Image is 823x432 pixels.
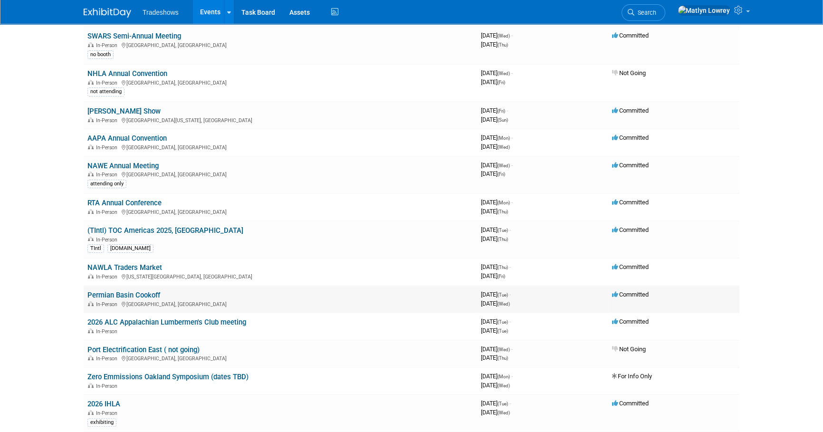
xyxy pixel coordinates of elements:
span: [DATE] [481,409,510,416]
span: In-Person [96,80,120,86]
span: In-Person [96,301,120,307]
span: In-Person [96,274,120,280]
span: In-Person [96,410,120,416]
div: [GEOGRAPHIC_DATA], [GEOGRAPHIC_DATA] [87,354,473,362]
img: In-Person Event [88,172,94,176]
span: [DATE] [481,170,505,177]
span: Committed [612,226,649,233]
a: RTA Annual Conference [87,199,162,207]
span: [DATE] [481,272,505,279]
img: In-Person Event [88,42,94,47]
div: [DOMAIN_NAME] [107,244,153,253]
a: NHLA Annual Convention [87,69,167,78]
span: - [507,107,508,114]
a: NAWLA Traders Market [87,263,162,272]
a: SWARS Semi-Annual Meeting [87,32,181,40]
span: [DATE] [481,327,508,334]
span: [DATE] [481,300,510,307]
span: [DATE] [481,346,513,353]
span: (Fri) [498,80,505,85]
span: (Fri) [498,172,505,177]
span: (Wed) [498,301,510,307]
span: [DATE] [481,400,511,407]
span: Not Going [612,346,646,353]
span: (Thu) [498,209,508,214]
img: In-Person Event [88,383,94,388]
span: Committed [612,263,649,270]
span: - [511,162,513,169]
span: [DATE] [481,78,505,86]
span: [DATE] [481,32,513,39]
div: TIntl [87,244,104,253]
span: (Wed) [498,383,510,388]
span: [DATE] [481,318,511,325]
span: Tradeshows [143,9,179,16]
span: Committed [612,199,649,206]
span: - [511,69,513,77]
span: In-Person [96,383,120,389]
span: In-Person [96,172,120,178]
a: AAPA Annual Convention [87,134,167,143]
span: - [511,373,513,380]
span: Committed [612,318,649,325]
span: - [509,400,511,407]
span: (Thu) [498,42,508,48]
a: Zero Emmissions Oakland Symposium (dates TBD) [87,373,249,381]
span: Committed [612,107,649,114]
span: (Thu) [498,265,508,270]
span: (Mon) [498,200,510,205]
div: [GEOGRAPHIC_DATA], [GEOGRAPHIC_DATA] [87,170,473,178]
span: (Tue) [498,228,508,233]
span: Committed [612,162,649,169]
span: [DATE] [481,291,511,298]
img: ExhibitDay [84,8,131,18]
span: Not Going [612,69,646,77]
span: (Tue) [498,319,508,325]
span: [DATE] [481,134,513,141]
span: In-Person [96,209,120,215]
span: (Mon) [498,374,510,379]
img: In-Person Event [88,274,94,278]
span: In-Person [96,237,120,243]
a: NAWE Annual Meeting [87,162,159,170]
span: (Fri) [498,108,505,114]
span: [DATE] [481,116,508,123]
span: (Tue) [498,328,508,334]
div: [GEOGRAPHIC_DATA], [GEOGRAPHIC_DATA] [87,41,473,48]
span: Committed [612,291,649,298]
span: [DATE] [481,69,513,77]
span: (Wed) [498,144,510,150]
span: (Sun) [498,117,508,123]
img: Matlyn Lowrey [678,5,730,16]
span: [DATE] [481,143,510,150]
span: (Tue) [498,292,508,298]
a: Permian Basin Cookoff [87,291,160,299]
span: [DATE] [481,226,511,233]
img: In-Person Event [88,80,94,85]
div: attending only [87,180,126,188]
span: Committed [612,134,649,141]
span: In-Person [96,328,120,335]
span: [DATE] [481,354,508,361]
div: [GEOGRAPHIC_DATA], [GEOGRAPHIC_DATA] [87,143,473,151]
span: In-Person [96,42,120,48]
a: Search [622,4,665,21]
a: Port Electrification East ( not going) [87,346,200,354]
a: 2026 ALC Appalachian Lumbermen's Club meeting [87,318,246,326]
span: [DATE] [481,235,508,242]
span: - [509,226,511,233]
a: (TIntl) TOC Americas 2025, [GEOGRAPHIC_DATA] [87,226,243,235]
div: [GEOGRAPHIC_DATA], [GEOGRAPHIC_DATA] [87,78,473,86]
img: In-Person Event [88,410,94,415]
div: no booth [87,50,114,59]
span: [DATE] [481,199,513,206]
span: - [509,291,511,298]
span: For Info Only [612,373,652,380]
span: Committed [612,400,649,407]
span: (Wed) [498,71,510,76]
span: Search [634,9,656,16]
span: - [509,318,511,325]
span: (Mon) [498,135,510,141]
span: Committed [612,32,649,39]
span: [DATE] [481,263,511,270]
